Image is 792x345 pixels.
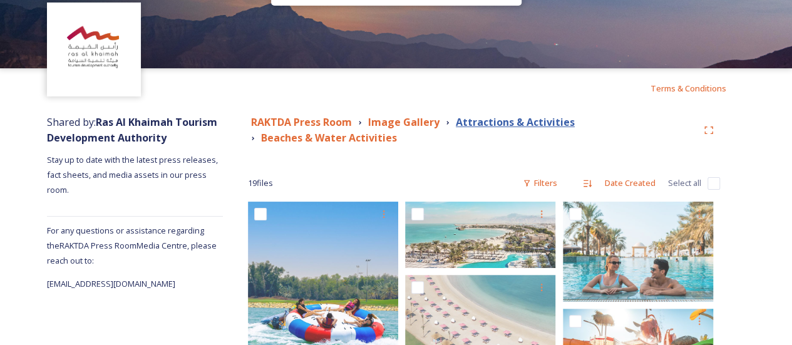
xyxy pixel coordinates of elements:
[563,202,713,302] img: Rixos Al Mairid Ras Al Khaimah Resort.jpg
[405,202,555,268] img: Rixos Al Mairid Ras Al Khaimah Resort.jpg
[47,115,217,145] span: Shared by:
[47,154,220,195] span: Stay up to date with the latest press releases, fact sheets, and media assets in our press room.
[517,171,563,195] div: Filters
[668,177,701,189] span: Select all
[261,131,397,145] strong: Beaches & Water Activities
[456,115,575,129] strong: Attractions & Activities
[248,177,273,189] span: 19 file s
[368,115,440,129] strong: Image Gallery
[599,171,662,195] div: Date Created
[47,225,217,266] span: For any questions or assistance regarding the RAKTDA Press Room Media Centre, please reach out to:
[651,83,726,94] span: Terms & Conditions
[651,81,745,96] a: Terms & Conditions
[251,115,352,129] strong: RAKTDA Press Room
[47,278,175,289] span: [EMAIL_ADDRESS][DOMAIN_NAME]
[47,115,217,145] strong: Ras Al Khaimah Tourism Development Authority
[49,4,140,95] img: Logo_RAKTDA_RGB-01.png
